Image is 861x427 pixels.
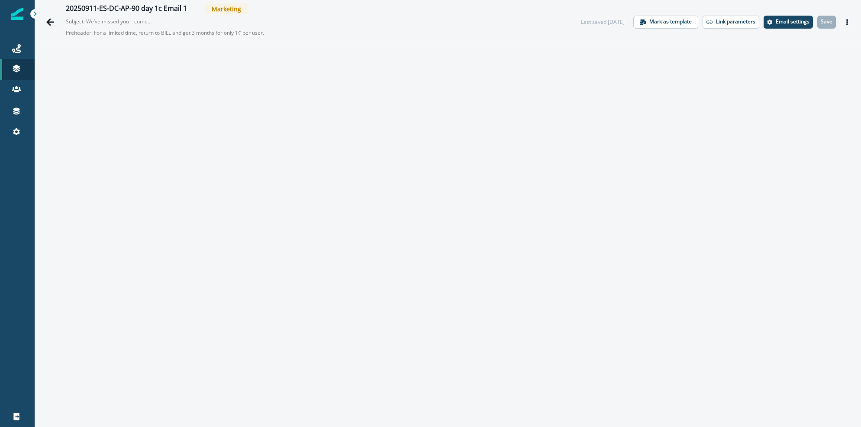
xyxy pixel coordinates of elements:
[840,16,854,29] button: Actions
[817,16,836,29] button: Save
[764,16,813,29] button: Settings
[776,19,809,25] p: Email settings
[581,18,625,26] div: Last saved [DATE]
[821,19,832,25] p: Save
[66,14,152,26] p: Subject: We’ve missed you—come back for just 1¢ 🌟
[649,19,692,25] p: Mark as template
[716,19,755,25] p: Link parameters
[11,8,23,20] img: Inflection
[703,16,759,29] button: Link parameters
[66,4,187,14] div: 20250911-ES-DC-AP-90 day 1c Email 1
[42,13,59,31] button: Go back
[66,26,282,40] p: Preheader: For a limited time, return to BILL and get 3 months for only 1¢ per user.
[633,16,698,29] button: Mark as template
[205,3,248,14] span: Marketing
